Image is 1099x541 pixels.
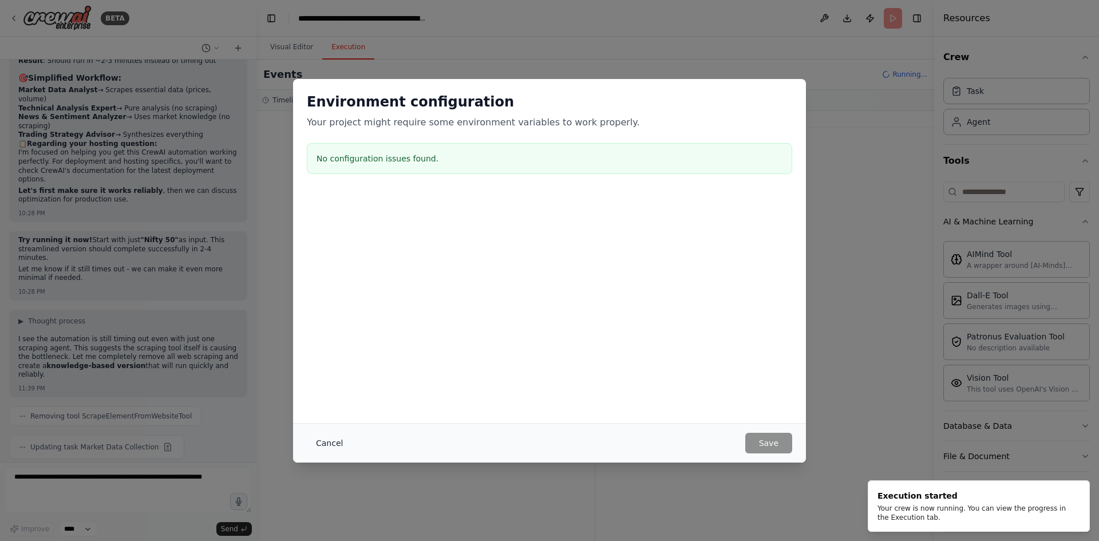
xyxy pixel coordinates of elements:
[307,433,352,453] button: Cancel
[877,504,1076,522] div: Your crew is now running. You can view the progress in the Execution tab.
[317,153,782,164] h3: No configuration issues found.
[745,433,792,453] button: Save
[307,93,792,111] h2: Environment configuration
[877,490,1076,501] div: Execution started
[307,116,792,129] p: Your project might require some environment variables to work properly.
